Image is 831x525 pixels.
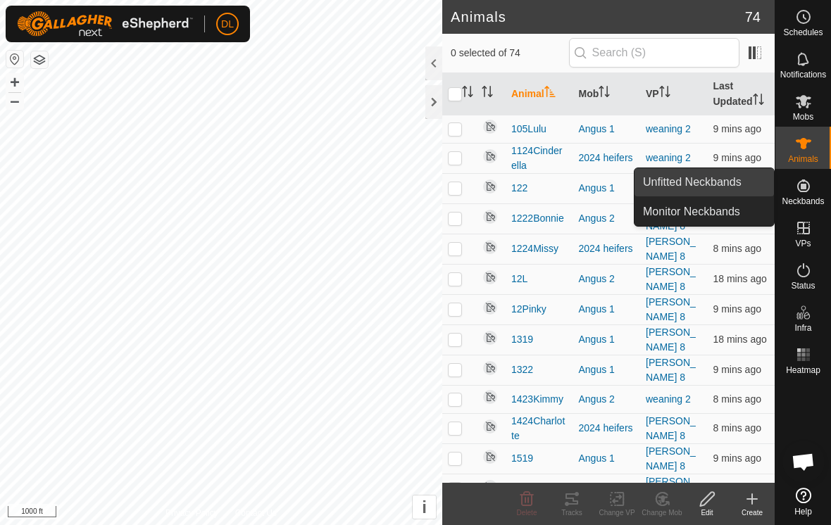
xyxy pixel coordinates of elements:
span: 4 Oct 2025 at 2:25 pm [713,123,761,134]
button: i [413,495,436,519]
span: 1124Cinderella [511,144,568,173]
a: [PERSON_NAME] 8 [646,266,696,292]
a: [PERSON_NAME] 8 [646,445,696,472]
th: Mob [573,73,641,115]
span: 0 selected of 74 [451,46,569,61]
span: 105Lulu [511,122,546,137]
span: 12Pinky [511,302,546,317]
p-sorticon: Activate to sort [599,88,610,99]
img: returning off [482,239,499,255]
div: Tracks [549,507,594,518]
div: 2024 heifers [579,421,635,436]
span: Monitor Neckbands [643,203,740,220]
span: Schedules [783,28,823,37]
p-sorticon: Activate to sort [753,96,764,107]
div: Angus 1 [579,122,635,137]
span: Heatmap [786,366,820,374]
span: Neckbands [782,197,824,205]
button: – [6,92,23,109]
span: Infra [794,324,811,332]
a: [PERSON_NAME] 8 [646,205,696,232]
a: [PERSON_NAME] 8 [646,476,696,502]
span: 4 Oct 2025 at 2:26 pm [713,393,761,405]
button: + [6,74,23,91]
div: Angus 1 [579,332,635,347]
span: Help [794,507,812,516]
p-sorticon: Activate to sort [482,88,493,99]
img: Gallagher Logo [17,11,193,37]
span: 12L [511,272,527,286]
span: 4 Oct 2025 at 2:25 pm [713,152,761,163]
span: Unfitted Neckbands [643,174,742,191]
span: 4 Oct 2025 at 2:26 pm [713,422,761,434]
a: Contact Us [235,507,277,519]
h2: Animals [451,8,745,25]
img: returning off [482,448,499,465]
div: Angus 1 [579,451,635,466]
div: Change VP [594,507,639,518]
img: returning off [482,178,499,195]
span: Delete [517,509,537,517]
span: 122 [511,181,527,196]
div: Angus 1 [579,181,635,196]
span: 1423Kimmy [511,392,563,407]
span: 1519 [511,451,533,466]
span: 4 Oct 2025 at 2:25 pm [713,303,761,315]
span: 1424Charlotte [511,414,568,443]
input: Search (S) [569,38,739,68]
a: Help [775,482,831,521]
img: returning off [482,479,499,495]
div: Angus 2 [579,211,635,226]
img: returning off [482,269,499,286]
div: 2024 heifers [579,241,635,256]
span: Notifications [780,70,826,79]
span: VPs [795,239,811,248]
span: DL [221,17,234,32]
th: VP [640,73,708,115]
span: 4 Oct 2025 at 2:25 pm [713,364,761,375]
a: Monitor Neckbands [635,198,774,226]
th: Last Updated [708,73,775,115]
a: [PERSON_NAME] 8 [646,236,696,262]
span: 1224Missy [511,241,558,256]
button: Map Layers [31,51,48,68]
div: Angus 2 [579,392,635,407]
img: returning off [482,418,499,435]
span: 4 Oct 2025 at 2:16 pm [713,273,767,284]
li: Unfitted Neckbands [635,168,774,196]
a: [PERSON_NAME] 8 [646,415,696,441]
span: 1222Bonnie [511,211,564,226]
a: [PERSON_NAME] 8 [646,296,696,322]
span: 74 [745,6,761,27]
a: [PERSON_NAME] 8 [646,357,696,383]
a: weaning 2 [646,393,691,405]
div: Create [730,507,775,518]
p-sorticon: Activate to sort [462,88,473,99]
span: 1322 [511,362,533,377]
div: Change Mob [639,507,685,518]
span: 1522 [511,481,533,496]
img: returning off [482,360,499,377]
a: weaning 2 [646,152,691,163]
span: 1319 [511,332,533,347]
span: i [422,498,427,517]
div: Angus 1 [579,481,635,496]
img: returning off [482,118,499,135]
span: 4 Oct 2025 at 2:25 pm [713,453,761,464]
img: returning off [482,299,499,316]
p-sorticon: Activate to sort [659,88,670,99]
img: returning off [482,208,499,225]
div: 2024 heifers [579,151,635,165]
img: returning off [482,148,499,165]
div: Angus 1 [579,302,635,317]
a: Privacy Policy [165,507,218,519]
a: weaning 2 [646,123,691,134]
img: returning off [482,388,499,405]
span: Status [791,282,815,290]
div: Angus 2 [579,272,635,286]
img: returning off [482,329,499,346]
a: [PERSON_NAME] 8 [646,327,696,353]
span: 4 Oct 2025 at 2:15 pm [713,334,767,345]
th: Animal [506,73,573,115]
